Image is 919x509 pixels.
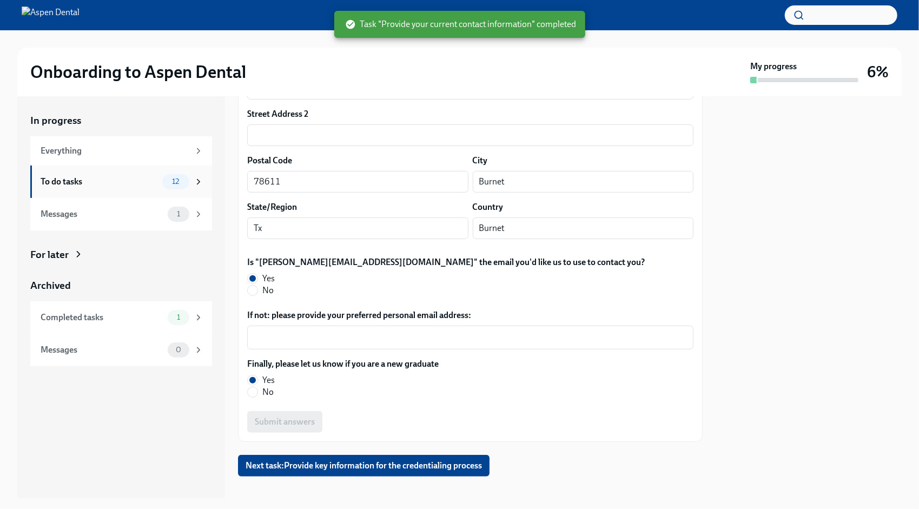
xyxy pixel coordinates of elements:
span: No [262,285,274,296]
label: Finally, please let us know if you are a new graduate [247,358,439,370]
div: To do tasks [41,176,158,188]
a: For later [30,248,212,262]
div: Messages [41,344,163,356]
span: Next task : Provide key information for the credentialing process [246,460,482,471]
span: 1 [170,313,187,321]
a: Archived [30,279,212,293]
label: State/Region [247,201,297,213]
a: Everything [30,136,212,166]
div: Everything [41,145,189,157]
a: In progress [30,114,212,128]
span: 1 [170,210,187,218]
label: Street Address 2 [247,108,308,120]
strong: My progress [750,61,797,72]
label: Is "[PERSON_NAME][EMAIL_ADDRESS][DOMAIN_NAME]" the email you'd like us to use to contact you? [247,256,645,268]
span: Task "Provide your current contact information" completed [345,18,577,30]
h2: Onboarding to Aspen Dental [30,61,246,83]
a: Messages1 [30,198,212,230]
a: Completed tasks1 [30,301,212,334]
button: Next task:Provide key information for the credentialing process [238,455,490,477]
span: Yes [262,374,275,386]
span: Yes [262,273,275,285]
div: For later [30,248,69,262]
div: Completed tasks [41,312,163,323]
img: Aspen Dental [22,6,80,24]
label: If not: please provide your preferred personal email address: [247,309,693,321]
div: Messages [41,208,163,220]
a: To do tasks12 [30,166,212,198]
span: 0 [169,346,188,354]
a: Messages0 [30,334,212,366]
label: Country [473,201,504,213]
label: Postal Code [247,155,292,167]
label: City [473,155,488,167]
h3: 6% [867,62,889,82]
span: 12 [166,177,186,186]
span: No [262,386,274,398]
